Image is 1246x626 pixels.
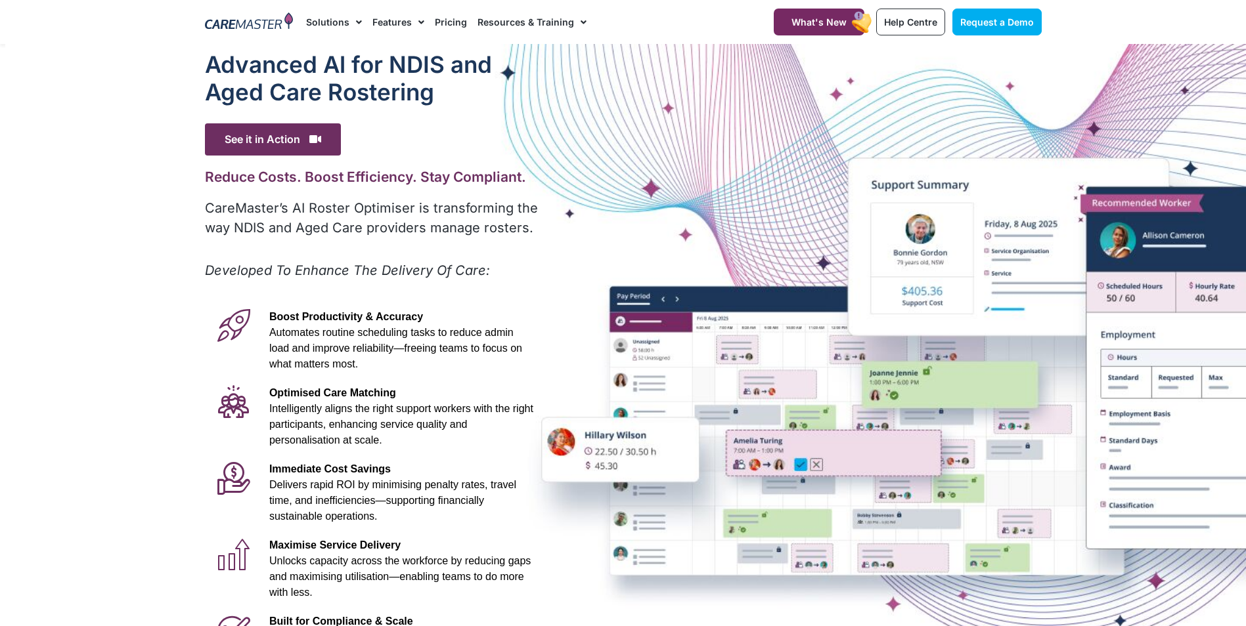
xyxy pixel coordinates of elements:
span: Immediate Cost Savings [269,463,391,474]
a: Help Centre [876,9,945,35]
span: Delivers rapid ROI by minimising penalty rates, travel time, and inefficiencies—supporting financ... [269,479,516,522]
h2: Reduce Costs. Boost Efficiency. Stay Compliant. [205,169,541,185]
span: Maximise Service Delivery [269,539,401,551]
span: Intelligently aligns the right support workers with the right participants, enhancing service qua... [269,403,533,446]
em: Developed To Enhance The Delivery Of Care: [205,262,490,278]
a: What's New [774,9,864,35]
span: Unlocks capacity across the workforce by reducing gaps and maximising utilisation—enabling teams ... [269,555,531,598]
a: Request a Demo [952,9,1042,35]
img: CareMaster Logo [205,12,294,32]
span: Request a Demo [960,16,1034,28]
span: Automates routine scheduling tasks to reduce admin load and improve reliability—freeing teams to ... [269,327,522,369]
span: See it in Action [205,123,341,156]
span: Optimised Care Matching [269,387,396,398]
span: Help Centre [884,16,937,28]
h1: Advanced Al for NDIS and Aged Care Rostering [205,51,541,106]
span: What's New [791,16,847,28]
p: CareMaster’s AI Roster Optimiser is transforming the way NDIS and Aged Care providers manage rost... [205,198,541,238]
span: Boost Productivity & Accuracy [269,311,423,322]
